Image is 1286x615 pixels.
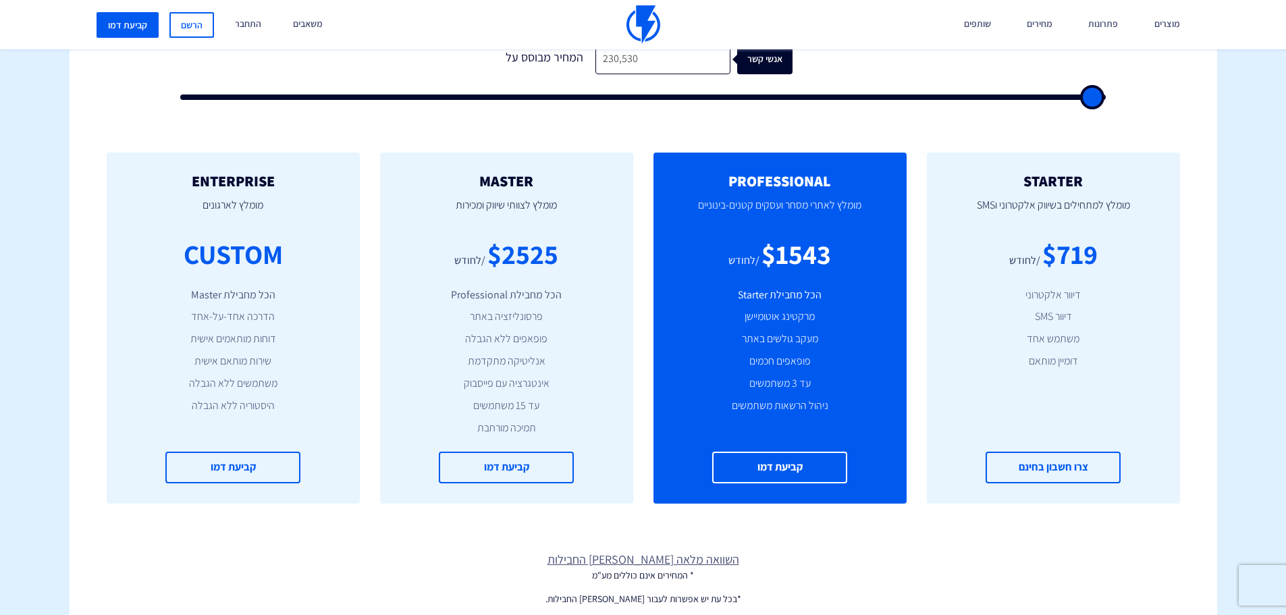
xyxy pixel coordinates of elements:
[494,44,595,74] div: המחיר מבוסס על
[1042,235,1098,273] div: $719
[400,309,613,325] li: פרסונליזציה באתר
[487,235,558,273] div: $2525
[728,253,759,269] div: /לחודש
[1009,253,1040,269] div: /לחודש
[674,331,886,347] li: מעקב גולשים באתר
[400,173,613,189] h2: MASTER
[400,421,613,436] li: תמיכה מורחבת
[674,376,886,392] li: עד 3 משתמשים
[712,452,847,483] a: קביעת דמו
[400,398,613,414] li: עד 15 משתמשים
[169,12,214,38] a: הרשם
[127,398,340,414] li: היסטוריה ללא הגבלה
[947,331,1160,347] li: משתמש אחד
[70,551,1217,568] a: השוואה מלאה [PERSON_NAME] החבילות
[127,288,340,303] li: הכל מחבילת Master
[400,288,613,303] li: הכל מחבילת Professional
[947,288,1160,303] li: דיוור אלקטרוני
[400,189,613,235] p: מומלץ לצוותי שיווק ומכירות
[674,398,886,414] li: ניהול הרשאות משתמשים
[761,235,831,273] div: $1543
[400,376,613,392] li: אינטגרציה עם פייסבוק
[744,44,799,74] div: אנשי קשר
[127,376,340,392] li: משתמשים ללא הגבלה
[184,235,283,273] div: CUSTOM
[674,309,886,325] li: מרקטינג אוטומיישן
[947,189,1160,235] p: מומלץ למתחילים בשיווק אלקטרוני וSMS
[674,354,886,369] li: פופאפים חכמים
[127,189,340,235] p: מומלץ לארגונים
[400,331,613,347] li: פופאפים ללא הגבלה
[127,354,340,369] li: שירות מותאם אישית
[674,173,886,189] h2: PROFESSIONAL
[70,592,1217,606] p: *בכל עת יש אפשרות לעבור [PERSON_NAME] החבילות.
[439,452,574,483] a: קביעת דמו
[127,331,340,347] li: דוחות מותאמים אישית
[127,309,340,325] li: הדרכה אחד-על-אחד
[97,12,159,38] a: קביעת דמו
[70,568,1217,582] p: * המחירים אינם כוללים מע"מ
[947,309,1160,325] li: דיוור SMS
[947,354,1160,369] li: דומיין מותאם
[674,288,886,303] li: הכל מחבילת Starter
[454,253,485,269] div: /לחודש
[947,173,1160,189] h2: STARTER
[986,452,1121,483] a: צרו חשבון בחינם
[674,189,886,235] p: מומלץ לאתרי מסחר ועסקים קטנים-בינוניים
[400,354,613,369] li: אנליטיקה מתקדמת
[165,452,300,483] a: קביעת דמו
[127,173,340,189] h2: ENTERPRISE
